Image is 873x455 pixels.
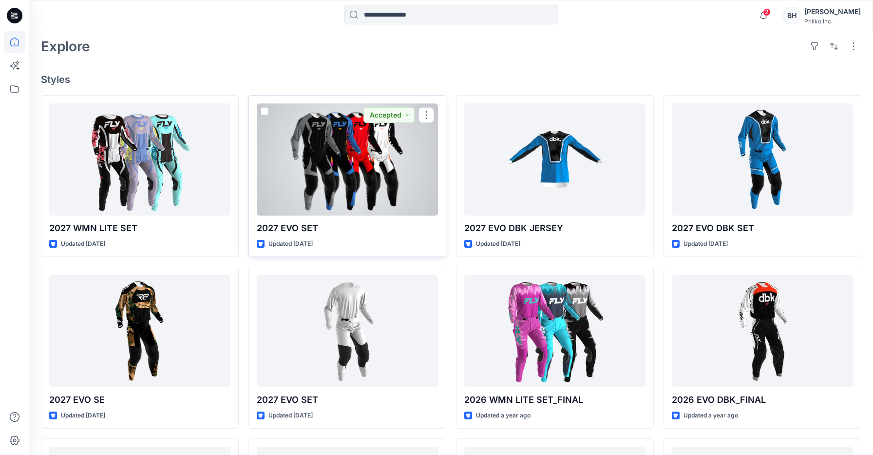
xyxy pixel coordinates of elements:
[683,239,728,249] p: Updated [DATE]
[257,103,438,216] a: 2027 EVO SET
[49,393,230,407] p: 2027 EVO SE
[257,393,438,407] p: 2027 EVO SET
[49,221,230,235] p: 2027 WMN LITE SET
[257,275,438,387] a: 2027 EVO SET
[683,411,738,421] p: Updated a year ago
[268,411,313,421] p: Updated [DATE]
[476,239,520,249] p: Updated [DATE]
[464,221,645,235] p: 2027 EVO DBK JERSEY
[804,6,861,18] div: [PERSON_NAME]
[464,275,645,387] a: 2026 WMN LITE SET_FINAL
[41,74,861,85] h4: Styles
[61,239,105,249] p: Updated [DATE]
[783,7,800,24] div: BH
[41,39,90,54] h2: Explore
[464,103,645,216] a: 2027 EVO DBK JERSEY
[672,275,853,387] a: 2026 EVO DBK_FINAL
[257,221,438,235] p: 2027 EVO SET
[672,393,853,407] p: 2026 EVO DBK_FINAL
[476,411,531,421] p: Updated a year ago
[763,8,771,16] span: 2
[672,103,853,216] a: 2027 EVO DBK SET
[268,239,313,249] p: Updated [DATE]
[49,275,230,387] a: 2027 EVO SE
[61,411,105,421] p: Updated [DATE]
[672,221,853,235] p: 2027 EVO DBK SET
[49,103,230,216] a: 2027 WMN LITE SET
[804,18,861,25] div: Philko Inc.
[464,393,645,407] p: 2026 WMN LITE SET_FINAL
